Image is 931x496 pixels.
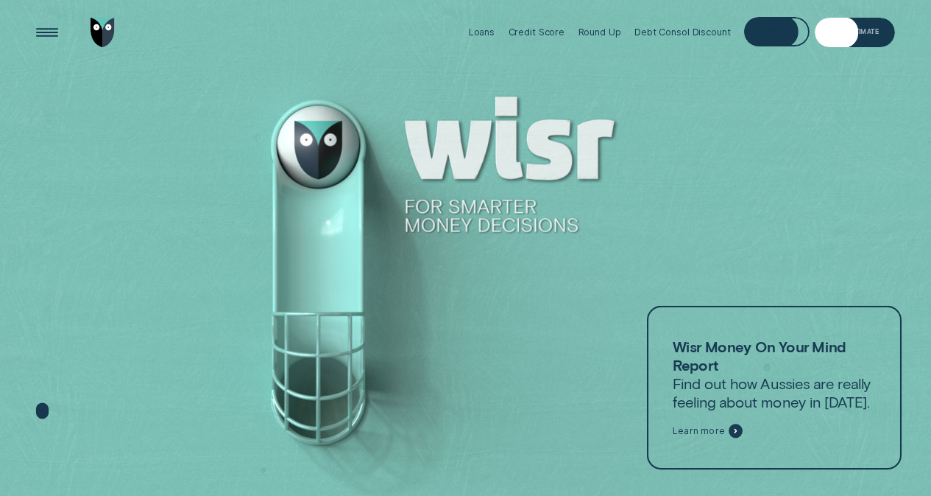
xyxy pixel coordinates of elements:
[672,337,845,373] strong: Wisr Money On Your Mind Report
[815,18,895,47] a: Get Estimate
[744,17,810,46] button: Log in
[32,18,62,47] button: Open Menu
[469,27,495,38] div: Loans
[646,306,901,469] a: Wisr Money On Your Mind ReportFind out how Aussies are really feeling about money in [DATE].Learn...
[91,18,115,47] img: Wisr
[672,337,875,411] p: Find out how Aussies are really feeling about money in [DATE].
[634,27,730,38] div: Debt Consol Discount
[672,425,724,437] span: Learn more
[578,27,621,38] div: Round Up
[509,27,565,38] div: Credit Score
